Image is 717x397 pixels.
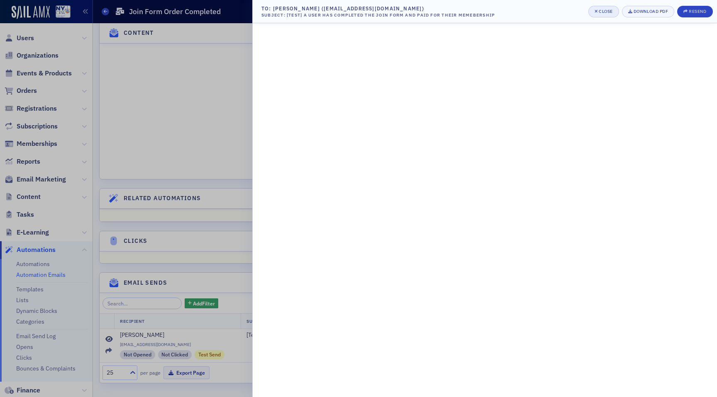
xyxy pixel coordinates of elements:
div: Download PDF [634,9,668,14]
a: Download PDF [622,6,674,17]
div: Resend [689,9,706,14]
div: To: [PERSON_NAME] ([EMAIL_ADDRESS][DOMAIN_NAME]) [261,5,495,12]
button: Resend [677,6,712,17]
div: Subject: [Test] A user has completed the join form and paid for their memebership [261,12,495,19]
button: Close [588,6,619,17]
div: Close [599,9,613,14]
